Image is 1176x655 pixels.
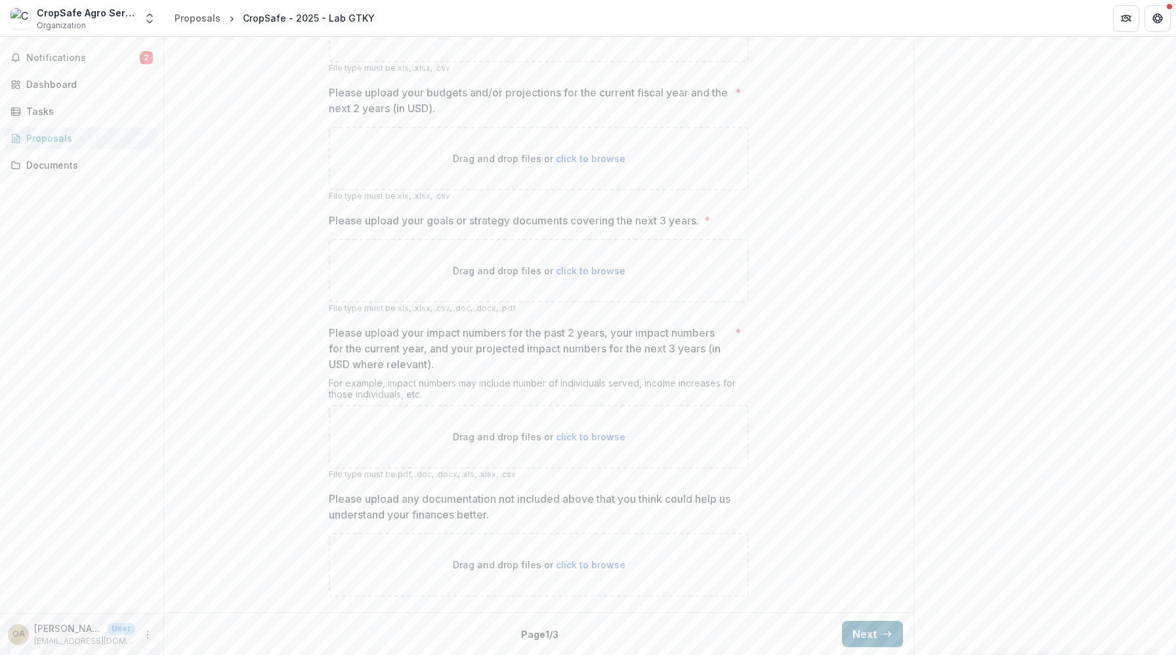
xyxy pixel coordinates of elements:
a: Documents [5,154,158,176]
p: File type must be .xls, .xlsx, .csv [329,62,749,74]
a: Proposals [169,9,226,28]
span: click to browse [556,559,625,570]
div: Documents [26,158,148,172]
button: Next [842,621,903,647]
nav: breadcrumb [169,9,380,28]
span: 2 [140,51,153,64]
a: Dashboard [5,74,158,95]
p: File type must be .xls, .xlsx, .csv [329,190,749,202]
p: Page 1 / 3 [521,627,558,641]
div: CropSafe - 2025 - Lab GTKY [243,11,375,25]
p: [EMAIL_ADDRESS][DOMAIN_NAME] [34,635,135,647]
p: User [108,623,135,635]
img: CropSafe Agro Service Ltd [10,8,31,29]
button: Notifications2 [5,47,158,68]
p: Drag and drop files or [453,264,625,278]
div: Dashboard [26,77,148,91]
p: Drag and drop files or [453,558,625,572]
button: More [140,627,156,643]
a: Proposals [5,127,158,149]
span: Notifications [26,53,140,64]
p: Drag and drop files or [453,430,625,444]
p: Please upload your budgets and/or projections for the current fiscal year and the next 2 years (i... [329,85,730,116]
p: Please upload your goals or strategy documents covering the next 3 years. [329,213,699,228]
div: For example, impact numbers may include number of individuals served, income increases for those ... [329,377,749,405]
p: File type must be .xls, .xlsx, .csv, .doc, .docx, .pdf [329,303,749,314]
span: click to browse [556,431,625,442]
span: Organization [37,20,86,32]
p: File type must be .pdf, .doc, .docx, .xls, .xlsx, .csv [329,469,749,480]
div: Proposals [26,131,148,145]
div: Tasks [26,104,148,118]
p: [PERSON_NAME] [34,622,102,635]
p: Please upload any documentation not included above that you think could help us understand your f... [329,491,741,522]
button: Partners [1113,5,1139,32]
div: Proposals [175,11,220,25]
button: Get Help [1144,5,1171,32]
div: Osagie Azeta [12,630,25,639]
a: Tasks [5,100,158,122]
span: click to browse [556,153,625,164]
span: click to browse [556,265,625,276]
p: Please upload your impact numbers for the past 2 years, your impact numbers for the current year,... [329,325,730,372]
p: Drag and drop files or [453,152,625,165]
div: CropSafe Agro Service Ltd [37,6,135,20]
button: Open entity switcher [140,5,159,32]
